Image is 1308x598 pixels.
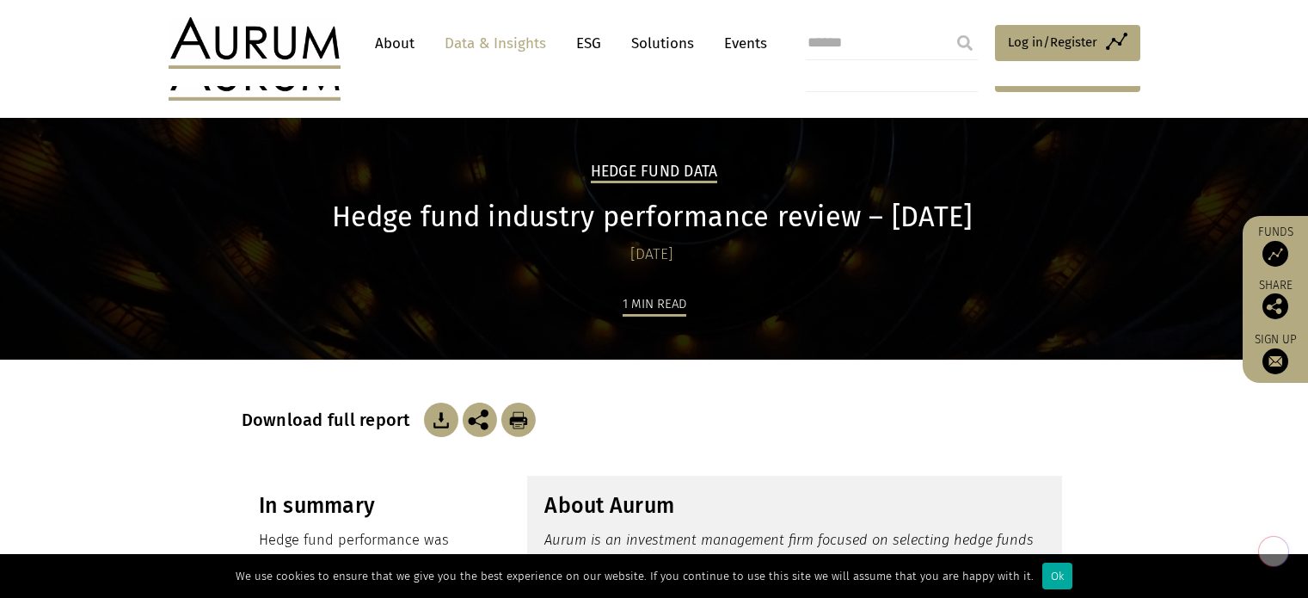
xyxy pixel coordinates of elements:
[242,200,1063,234] h1: Hedge fund industry performance review – [DATE]
[1262,293,1288,319] img: Share this post
[1262,348,1288,374] img: Sign up to our newsletter
[463,403,497,437] img: Share this post
[501,403,536,437] img: Download Article
[948,26,982,60] input: Submit
[544,493,1045,519] h3: About Aurum
[1251,280,1299,319] div: Share
[591,163,718,183] h2: Hedge Fund Data
[242,243,1063,267] div: [DATE]
[715,28,767,59] a: Events
[436,28,555,59] a: Data & Insights
[424,403,458,437] img: Download Article
[995,25,1140,61] a: Log in/Register
[1042,563,1072,589] div: Ok
[623,28,703,59] a: Solutions
[242,410,420,430] h3: Download full report
[259,493,473,519] h3: In summary
[366,28,423,59] a: About
[1251,225,1299,267] a: Funds
[623,293,686,317] div: 1 min read
[169,17,341,69] img: Aurum
[1262,241,1288,267] img: Access Funds
[1251,332,1299,374] a: Sign up
[568,28,610,59] a: ESG
[1008,32,1097,52] span: Log in/Register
